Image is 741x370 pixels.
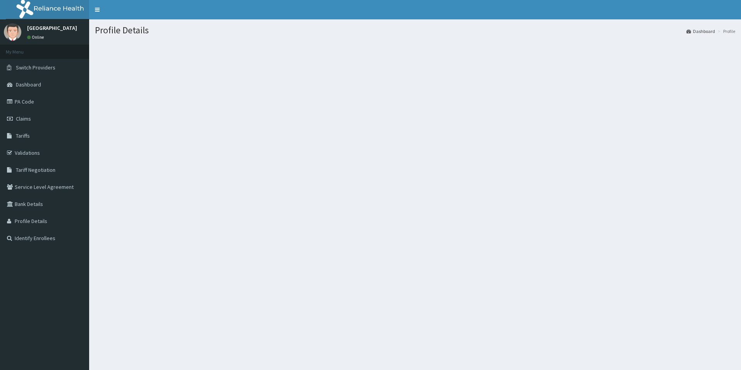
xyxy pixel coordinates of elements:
[95,25,735,35] h1: Profile Details
[16,132,30,139] span: Tariffs
[4,23,21,41] img: User Image
[16,166,55,173] span: Tariff Negotiation
[16,64,55,71] span: Switch Providers
[27,25,77,31] p: [GEOGRAPHIC_DATA]
[27,35,46,40] a: Online
[16,115,31,122] span: Claims
[686,28,715,35] a: Dashboard
[716,28,735,35] li: Profile
[16,81,41,88] span: Dashboard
